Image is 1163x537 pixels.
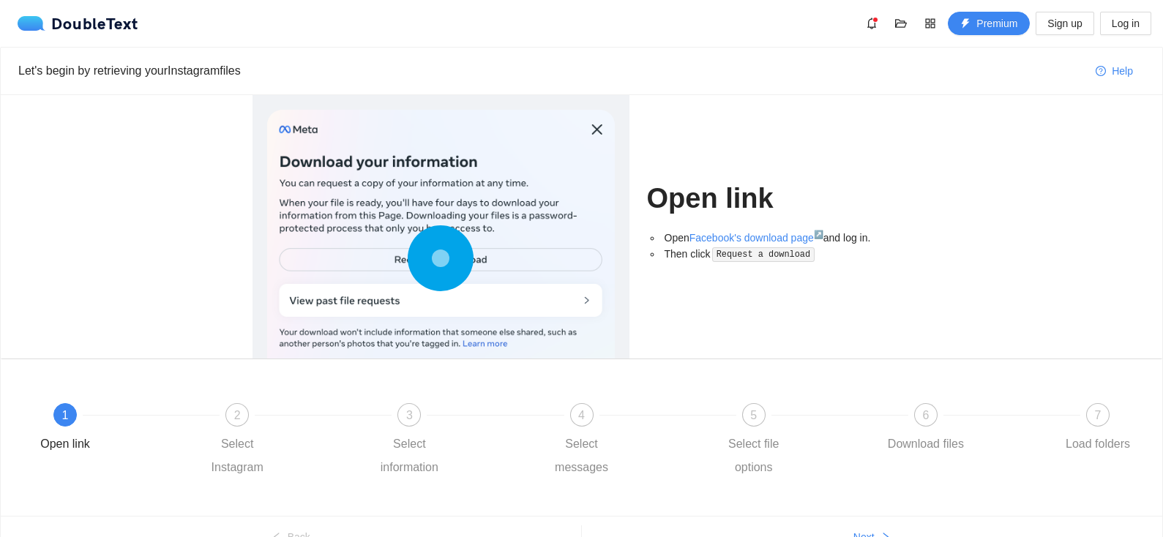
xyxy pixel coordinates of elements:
[18,16,138,31] a: logoDoubleText
[1112,15,1140,31] span: Log in
[23,403,195,456] div: 1Open link
[711,432,796,479] div: Select file options
[948,12,1030,35] button: thunderboltPremium
[888,432,964,456] div: Download files
[662,230,911,246] li: Open and log in.
[539,403,711,479] div: 4Select messages
[367,432,452,479] div: Select information
[883,403,1055,456] div: 6Download files
[712,247,815,262] code: Request a download
[195,432,280,479] div: Select Instagram
[814,230,823,239] sup: ↗
[919,12,942,35] button: appstore
[1084,59,1145,83] button: question-circleHelp
[62,409,69,421] span: 1
[406,409,413,421] span: 3
[367,403,539,479] div: 3Select information
[18,16,51,31] img: logo
[689,232,823,244] a: Facebook's download page↗
[1066,432,1130,456] div: Load folders
[1096,66,1106,78] span: question-circle
[18,61,1084,80] div: Let's begin by retrieving your Instagram files
[1100,12,1151,35] button: Log in
[889,12,913,35] button: folder-open
[960,18,971,30] span: thunderbolt
[922,409,929,421] span: 6
[40,432,90,456] div: Open link
[890,18,912,29] span: folder-open
[647,181,911,216] h1: Open link
[1036,12,1093,35] button: Sign up
[861,18,883,29] span: bell
[750,409,757,421] span: 5
[860,12,883,35] button: bell
[711,403,883,479] div: 5Select file options
[1112,63,1133,79] span: Help
[1055,403,1140,456] div: 7Load folders
[662,246,911,263] li: Then click
[578,409,585,421] span: 4
[976,15,1017,31] span: Premium
[539,432,624,479] div: Select messages
[1047,15,1082,31] span: Sign up
[919,18,941,29] span: appstore
[18,16,138,31] div: DoubleText
[234,409,241,421] span: 2
[195,403,367,479] div: 2Select Instagram
[1095,409,1102,421] span: 7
